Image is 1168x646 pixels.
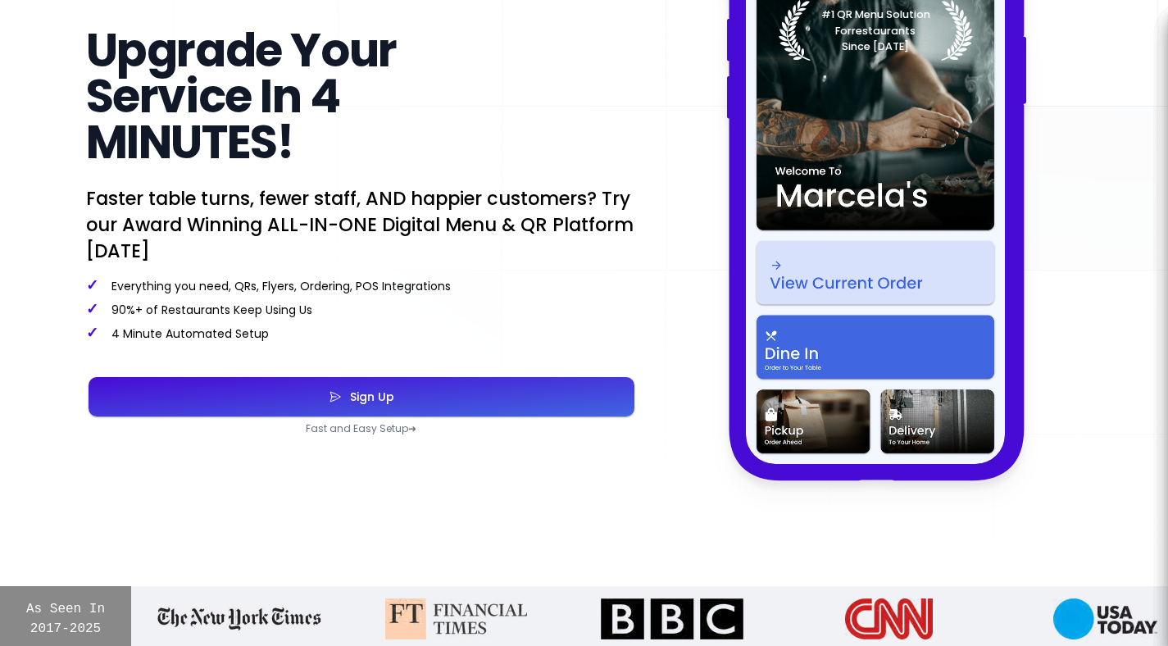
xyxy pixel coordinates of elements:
[86,325,637,342] p: 4 Minute Automated Setup
[86,275,98,295] span: ✓
[86,301,637,318] p: 90%+ of Restaurants Keep Using Us
[89,377,634,416] button: Sign Up
[86,277,637,294] p: Everything you need, QRs, Flyers, Ordering, POS Integrations
[86,18,397,175] span: Upgrade Your Service In 4 MINUTES!
[86,185,637,264] p: Faster table turns, fewer staff, AND happier customers? Try our Award Winning ALL-IN-ONE Digital ...
[342,391,394,403] div: Sign Up
[86,322,98,343] span: ✓
[86,298,98,319] span: ✓
[86,422,637,435] p: Fast and Easy Setup ➜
